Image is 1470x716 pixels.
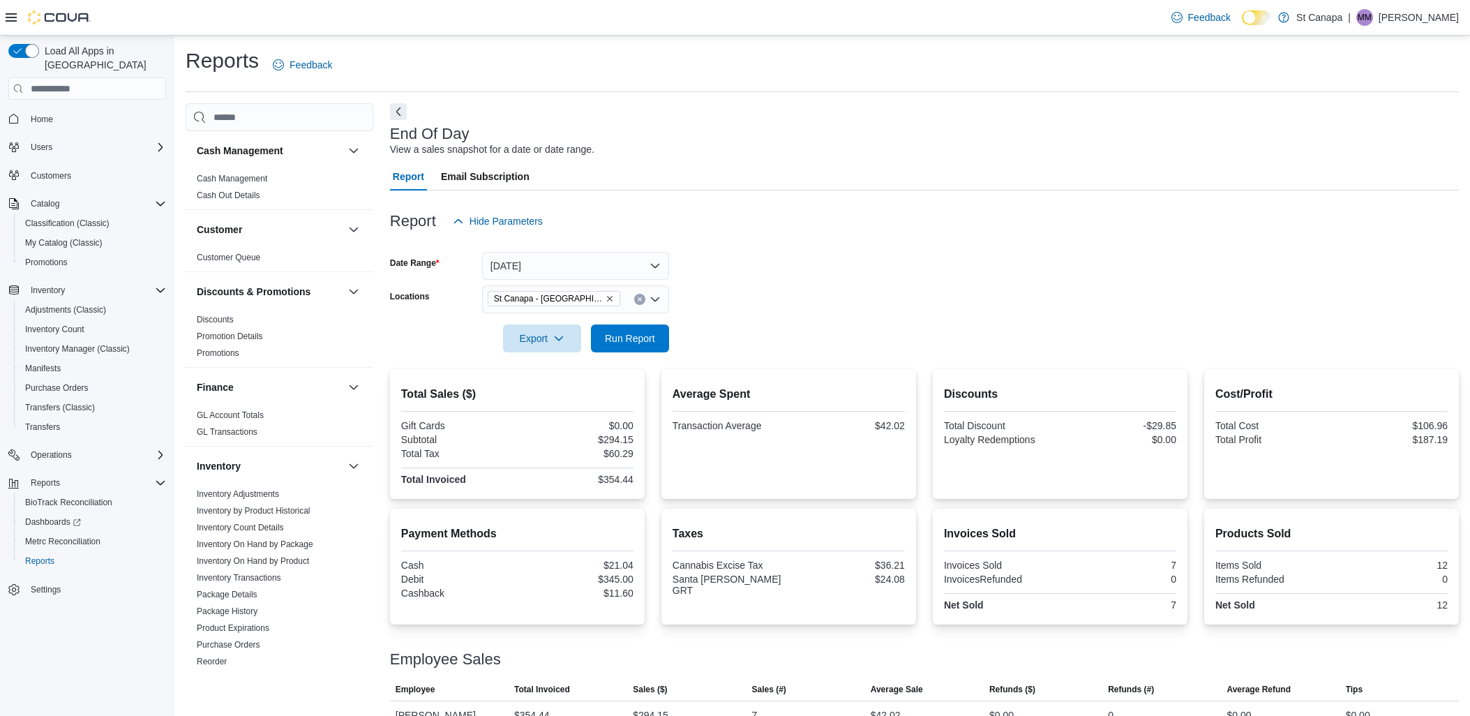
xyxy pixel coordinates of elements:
[20,234,108,251] a: My Catalog (Classic)
[25,111,59,128] a: Home
[197,190,260,201] span: Cash Out Details
[673,560,786,571] div: Cannabis Excise Tax
[3,445,172,465] button: Operations
[20,553,166,569] span: Reports
[25,581,66,598] a: Settings
[25,110,166,127] span: Home
[20,321,90,338] a: Inventory Count
[1242,10,1271,25] input: Dark Mode
[401,588,515,599] div: Cashback
[1063,420,1176,431] div: -$29.85
[31,285,65,296] span: Inventory
[605,331,655,345] span: Run Report
[197,331,263,342] span: Promotion Details
[345,458,362,475] button: Inventory
[20,399,166,416] span: Transfers (Classic)
[197,606,257,616] a: Package History
[14,320,172,339] button: Inventory Count
[1334,420,1448,431] div: $106.96
[25,343,130,355] span: Inventory Manager (Classic)
[1188,10,1231,24] span: Feedback
[447,207,548,235] button: Hide Parameters
[401,448,515,459] div: Total Tax
[20,553,60,569] a: Reports
[197,657,227,666] a: Reorder
[197,174,267,184] a: Cash Management
[871,684,923,695] span: Average Sale
[3,281,172,300] button: Inventory
[20,514,166,530] span: Dashboards
[197,573,281,583] a: Inventory Transactions
[396,684,435,695] span: Employee
[1348,9,1351,26] p: |
[520,588,633,599] div: $11.60
[197,622,269,634] span: Product Expirations
[14,300,172,320] button: Adjustments (Classic)
[197,223,242,237] h3: Customer
[197,223,343,237] button: Customer
[25,475,166,491] span: Reports
[401,434,515,445] div: Subtotal
[197,590,257,599] a: Package Details
[197,639,260,650] span: Purchase Orders
[3,165,172,186] button: Customers
[390,291,430,302] label: Locations
[31,142,52,153] span: Users
[14,512,172,532] a: Dashboards
[14,253,172,272] button: Promotions
[673,386,905,403] h2: Average Spent
[1215,434,1329,445] div: Total Profit
[1334,560,1448,571] div: 12
[186,47,259,75] h1: Reports
[20,341,166,357] span: Inventory Manager (Classic)
[1166,3,1236,31] a: Feedback
[25,257,68,268] span: Promotions
[20,380,166,396] span: Purchase Orders
[186,170,373,209] div: Cash Management
[25,167,77,184] a: Customers
[197,173,267,184] span: Cash Management
[511,325,573,352] span: Export
[197,572,281,583] span: Inventory Transactions
[20,533,166,550] span: Metrc Reconciliation
[520,434,633,445] div: $294.15
[31,114,53,125] span: Home
[20,254,73,271] a: Promotions
[31,170,71,181] span: Customers
[25,282,166,299] span: Inventory
[390,213,436,230] h3: Report
[520,474,633,485] div: $354.44
[345,221,362,238] button: Customer
[1358,9,1372,26] span: MM
[197,426,257,438] span: GL Transactions
[197,380,234,394] h3: Finance
[197,623,269,633] a: Product Expirations
[197,410,264,420] a: GL Account Totals
[345,379,362,396] button: Finance
[197,253,260,262] a: Customer Queue
[3,137,172,157] button: Users
[197,144,283,158] h3: Cash Management
[197,348,239,358] a: Promotions
[14,359,172,378] button: Manifests
[186,486,373,692] div: Inventory
[197,488,279,500] span: Inventory Adjustments
[3,579,172,599] button: Settings
[1215,574,1329,585] div: Items Refunded
[197,459,241,473] h3: Inventory
[401,574,515,585] div: Debit
[20,494,166,511] span: BioTrack Reconciliation
[1063,434,1176,445] div: $0.00
[20,301,166,318] span: Adjustments (Classic)
[634,294,645,305] button: Clear input
[25,581,166,598] span: Settings
[673,525,905,542] h2: Taxes
[441,163,530,191] span: Email Subscription
[20,514,87,530] a: Dashboards
[39,44,166,72] span: Load All Apps in [GEOGRAPHIC_DATA]
[25,167,166,184] span: Customers
[14,551,172,571] button: Reports
[197,539,313,549] a: Inventory On Hand by Package
[25,324,84,335] span: Inventory Count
